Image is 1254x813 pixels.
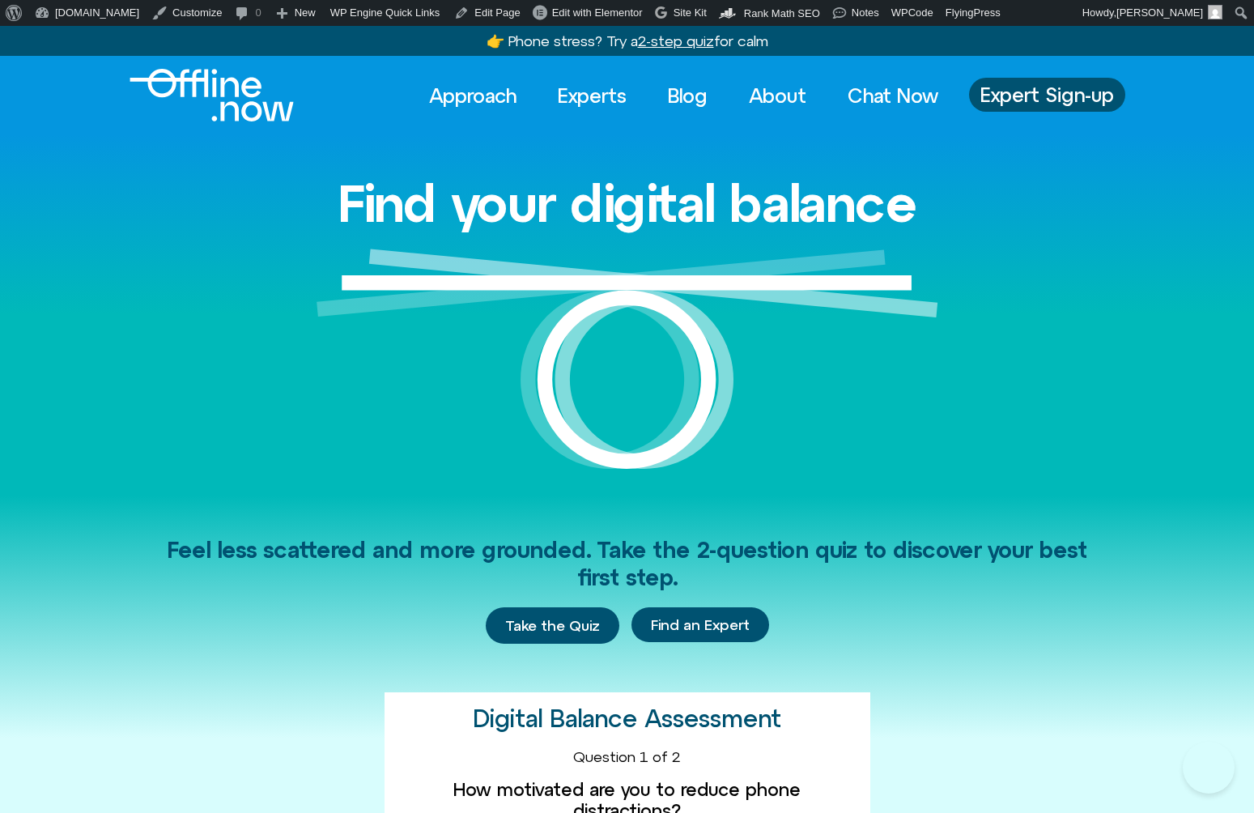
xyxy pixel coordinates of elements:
a: 👉 Phone stress? Try a2-step quizfor calm [487,32,768,49]
a: Chat Now [833,78,953,113]
a: Blog [653,78,722,113]
a: Find an Expert [631,607,769,643]
a: Expert Sign-up [969,78,1125,112]
span: Edit with Elementor [552,6,643,19]
iframe: Botpress [1183,742,1235,794]
div: Logo [130,69,266,121]
u: 2-step quiz [638,32,714,49]
img: Offline.Now logo in white. Text of the words offline.now with a line going through the "O" [130,69,294,121]
span: Site Kit [674,6,707,19]
img: Graphic of a white circle with a white line balancing on top to represent balance. [317,249,938,496]
span: [PERSON_NAME] [1116,6,1203,19]
span: Take the Quiz [505,617,600,635]
span: Feel less scattered and more grounded. Take the 2-question quiz to discover your best first step. [167,537,1087,590]
a: Experts [543,78,641,113]
h2: Digital Balance Assessment [473,705,781,732]
nav: Menu [414,78,953,113]
a: Approach [414,78,531,113]
a: Take the Quiz [486,607,619,645]
div: Find an Expert [631,607,769,645]
div: Question 1 of 2 [397,748,857,766]
span: Rank Math SEO [744,7,820,19]
span: Expert Sign-up [980,84,1114,105]
h1: Find your digital balance [338,175,917,232]
span: Find an Expert [651,617,750,633]
a: About [734,78,821,113]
